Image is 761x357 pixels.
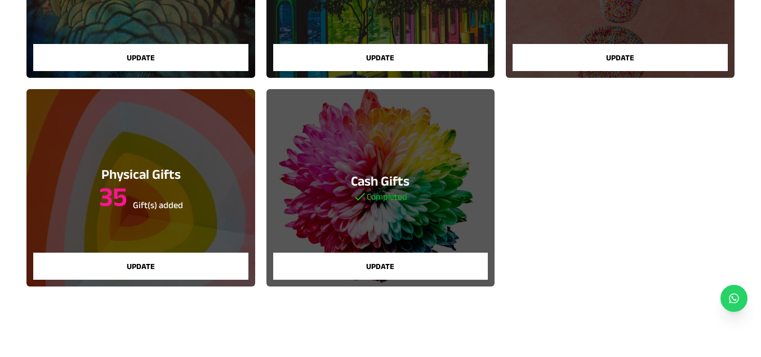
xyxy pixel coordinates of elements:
[513,44,727,71] button: Update
[351,190,410,204] h5: Completed
[26,89,255,287] a: Physical Gifts35 Gift(s) addedUpdate
[133,200,183,210] sub: Gift(s) added
[351,172,410,190] h3: Cash Gifts
[273,44,488,71] button: Update
[33,44,248,71] button: Update
[99,183,183,210] h3: 35
[99,165,183,183] h3: Physical Gifts
[33,253,248,280] button: Update
[266,89,495,287] a: Cash GiftsCompletedUpdate
[273,253,488,280] button: Update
